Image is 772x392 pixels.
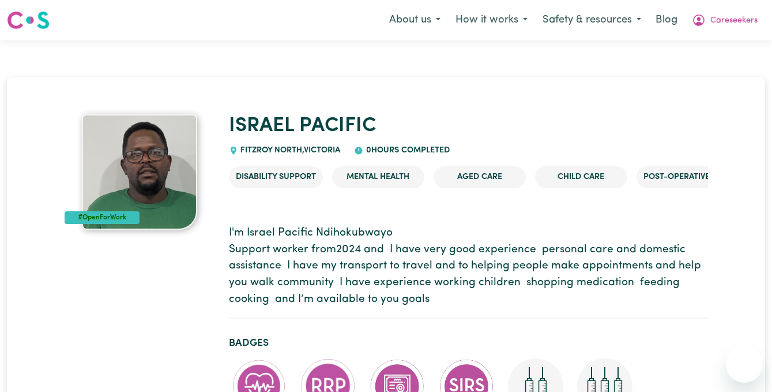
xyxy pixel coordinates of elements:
[448,8,535,32] button: How it works
[710,14,758,27] span: Careseekers
[535,166,627,188] li: Child care
[684,8,765,32] button: My Account
[434,166,526,188] li: Aged Care
[535,8,649,32] button: Safety & resources
[637,166,740,188] li: Post-operative care
[332,166,424,188] li: Mental Health
[229,166,323,188] li: Disability Support
[65,211,140,224] div: #OpenForWork
[7,10,50,31] img: Careseekers logo
[82,114,197,230] img: ISRAEL PACIFIC
[229,225,708,308] p: I'm Israel Pacific Ndihokubwayo Support worker from2024 and I have very good experience personal ...
[238,146,341,155] span: FITZROY NORTH , Victoria
[7,7,50,33] a: Careseekers logo
[65,114,215,230] a: ISRAEL PACIFIC's profile picture'#OpenForWork
[382,8,448,32] button: About us
[726,346,763,383] iframe: Button to launch messaging window
[229,337,708,349] h2: Badges
[363,146,450,155] span: 0 hours completed
[229,116,376,136] a: ISRAEL PACIFIC
[649,8,684,33] a: Blog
